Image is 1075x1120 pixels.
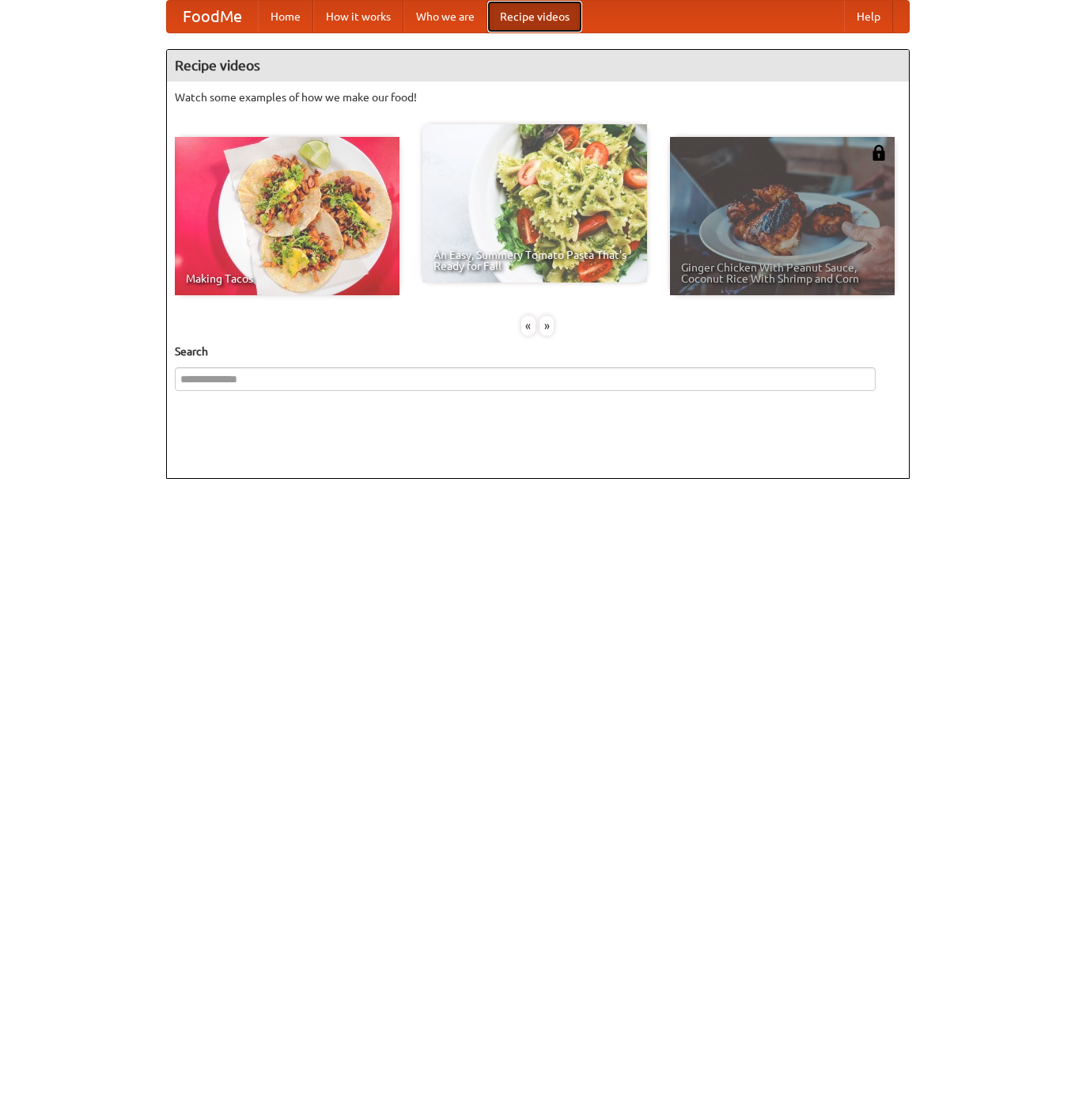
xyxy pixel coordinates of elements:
a: Home [258,1,313,32]
a: How it works [313,1,403,32]
img: 483408.png [871,145,887,161]
p: Watch some examples of how we make our food! [175,89,901,105]
a: Recipe videos [487,1,582,32]
a: FoodMe [167,1,258,32]
a: Help [844,1,893,32]
div: » [539,316,554,336]
a: An Easy, Summery Tomato Pasta That's Ready for Fall [422,124,647,283]
h4: Recipe videos [167,50,909,82]
span: An Easy, Summery Tomato Pasta That's Ready for Fall [433,249,636,271]
a: Who we are [403,1,487,32]
span: Making Tacos [186,273,388,284]
h5: Search [175,344,901,359]
div: « [521,316,536,336]
a: Making Tacos [175,137,399,295]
